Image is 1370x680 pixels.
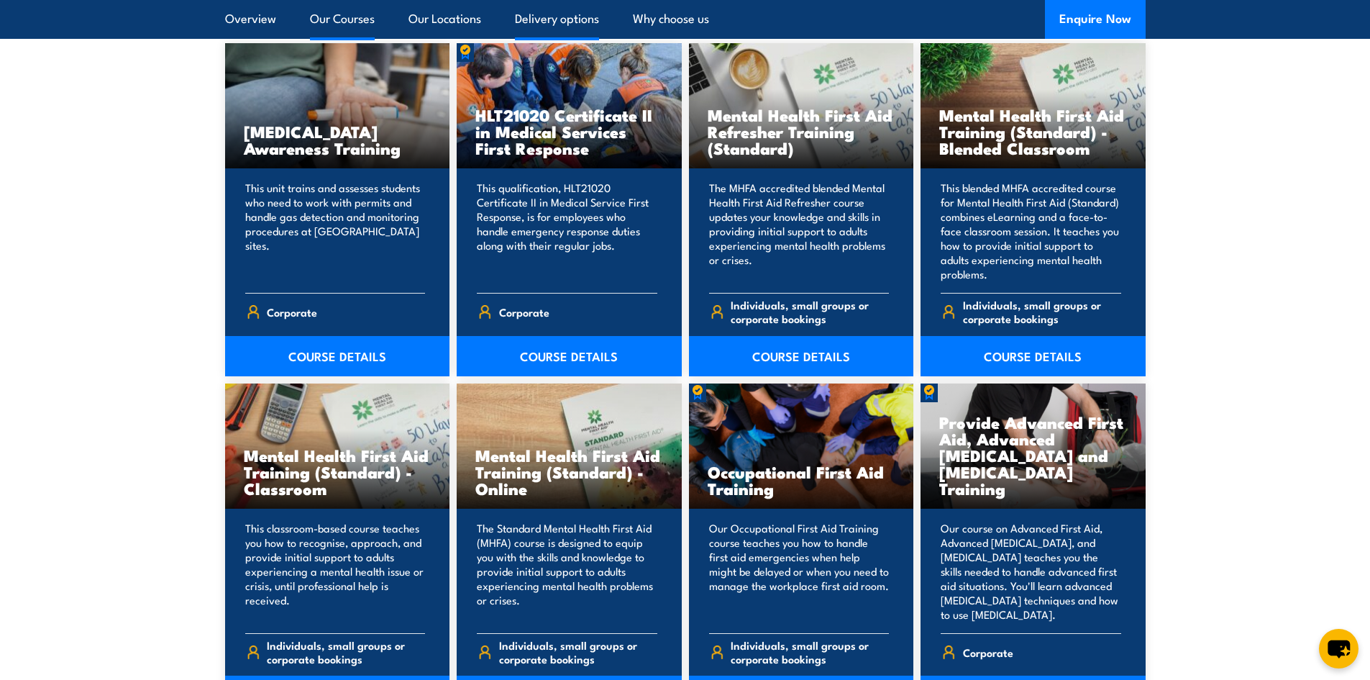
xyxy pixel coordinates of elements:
p: The MHFA accredited blended Mental Health First Aid Refresher course updates your knowledge and s... [709,181,890,281]
button: chat-button [1319,629,1358,668]
p: This classroom-based course teaches you how to recognise, approach, and provide initial support t... [245,521,426,622]
h3: [MEDICAL_DATA] Awareness Training [244,123,431,156]
h3: Mental Health First Aid Refresher Training (Standard) [708,106,895,156]
h3: Provide Advanced First Aid, Advanced [MEDICAL_DATA] and [MEDICAL_DATA] Training [939,414,1127,497]
h3: Mental Health First Aid Training (Standard) - Online [475,447,663,497]
a: COURSE DETAILS [921,336,1146,376]
span: Individuals, small groups or corporate bookings [267,638,425,666]
p: Our Occupational First Aid Training course teaches you how to handle first aid emergencies when h... [709,521,890,622]
h3: Mental Health First Aid Training (Standard) - Blended Classroom [939,106,1127,156]
span: Individuals, small groups or corporate bookings [731,638,889,666]
span: Corporate [267,301,317,323]
p: This blended MHFA accredited course for Mental Health First Aid (Standard) combines eLearning and... [941,181,1121,281]
span: Individuals, small groups or corporate bookings [499,638,657,666]
a: COURSE DETAILS [457,336,682,376]
span: Corporate [963,641,1013,663]
span: Individuals, small groups or corporate bookings [731,298,889,325]
p: The Standard Mental Health First Aid (MHFA) course is designed to equip you with the skills and k... [477,521,657,622]
h3: Occupational First Aid Training [708,463,895,497]
a: COURSE DETAILS [225,336,450,376]
p: This unit trains and assesses students who need to work with permits and handle gas detection and... [245,181,426,281]
p: Our course on Advanced First Aid, Advanced [MEDICAL_DATA], and [MEDICAL_DATA] teaches you the ski... [941,521,1121,622]
p: This qualification, HLT21020 Certificate II in Medical Service First Response, is for employees w... [477,181,657,281]
h3: Mental Health First Aid Training (Standard) - Classroom [244,447,431,497]
span: Corporate [499,301,549,323]
a: COURSE DETAILS [689,336,914,376]
h3: HLT21020 Certificate II in Medical Services First Response [475,106,663,156]
span: Individuals, small groups or corporate bookings [963,298,1121,325]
